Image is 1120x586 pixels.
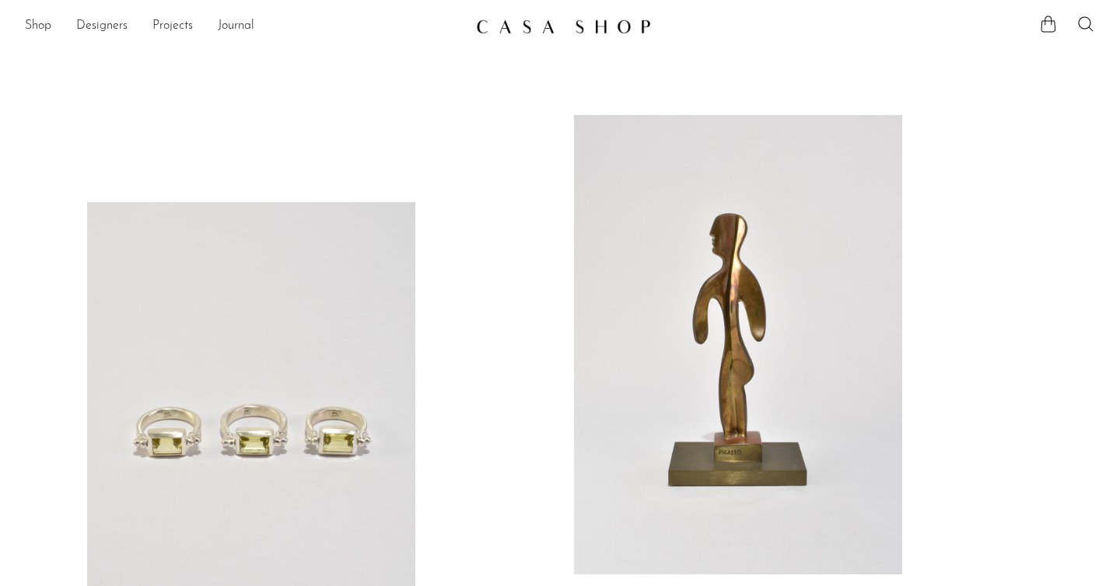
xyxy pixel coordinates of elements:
[25,13,464,40] ul: NEW HEADER MENU
[25,13,464,40] nav: Desktop navigation
[25,16,51,37] a: Shop
[218,16,254,37] a: Journal
[152,16,193,37] a: Projects
[76,16,128,37] a: Designers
